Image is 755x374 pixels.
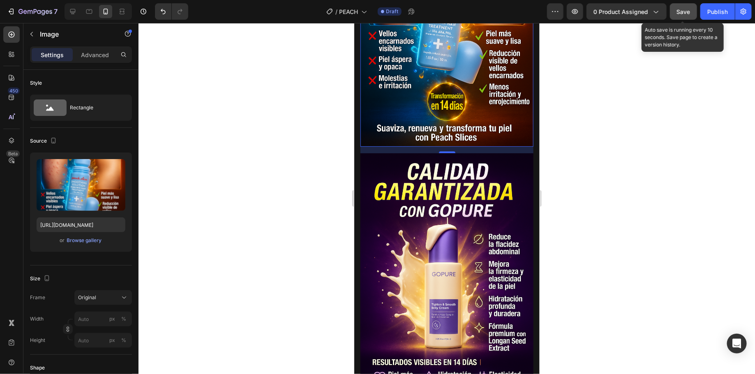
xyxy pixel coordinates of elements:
[707,7,728,16] div: Publish
[30,315,44,323] label: Width
[41,51,64,59] p: Settings
[6,150,20,157] div: Beta
[30,337,45,344] label: Height
[155,3,188,20] div: Undo/Redo
[8,88,20,94] div: 450
[335,7,337,16] span: /
[593,7,648,16] span: 0 product assigned
[60,235,65,245] span: or
[74,333,132,348] input: px%
[3,3,61,20] button: 7
[586,3,667,20] button: 0 product assigned
[677,8,690,15] span: Save
[109,337,115,344] div: px
[107,314,117,324] button: %
[354,23,540,374] iframe: Design area
[30,273,52,284] div: Size
[119,314,129,324] button: px
[121,315,126,323] div: %
[107,335,117,345] button: %
[386,8,398,15] span: Draft
[37,217,125,232] input: https://example.com/image.jpg
[37,159,125,211] img: preview-image
[30,136,58,147] div: Source
[670,3,697,20] button: Save
[727,334,747,353] div: Open Intercom Messenger
[109,315,115,323] div: px
[74,312,132,326] input: px%
[30,294,45,301] label: Frame
[40,29,110,39] p: Image
[30,364,45,372] div: Shape
[700,3,735,20] button: Publish
[67,237,102,244] div: Browse gallery
[30,79,42,87] div: Style
[67,236,102,245] button: Browse gallery
[119,335,129,345] button: px
[70,98,120,117] div: Rectangle
[121,337,126,344] div: %
[54,7,58,16] p: 7
[339,7,358,16] span: PEACH
[81,51,109,59] p: Advanced
[78,294,96,301] span: Original
[74,290,132,305] button: Original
